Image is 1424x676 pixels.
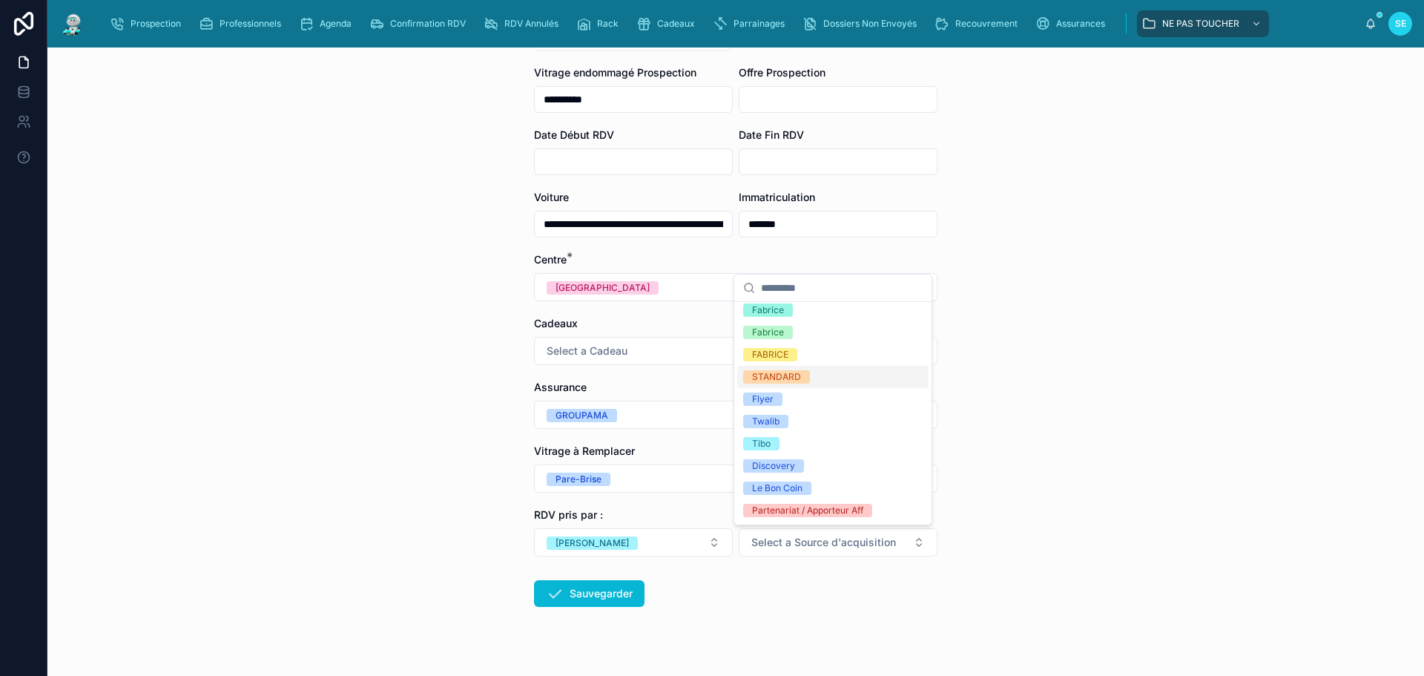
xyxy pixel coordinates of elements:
[320,18,352,30] span: Agenda
[1056,18,1105,30] span: Assurances
[752,504,863,517] div: Partenariat / Apporteur Aff
[1395,18,1406,30] span: SE
[131,18,181,30] span: Prospection
[556,473,601,486] div: Pare-Brise
[955,18,1018,30] span: Recouvrement
[752,415,779,428] div: Twalib
[534,381,587,393] span: Assurance
[534,273,937,301] button: Select Button
[534,465,937,493] button: Select Button
[1162,18,1239,30] span: NE PAS TOUCHER
[751,535,896,550] span: Select a Source d'acquisition
[1137,10,1269,37] a: NE PAS TOUCHER
[556,281,650,295] div: [GEOGRAPHIC_DATA]
[1031,10,1115,37] a: Assurances
[294,10,362,37] a: Agenda
[534,191,569,203] span: Voiture
[752,303,784,317] div: Fabrice
[98,7,1365,40] div: scrollable content
[556,409,608,422] div: GROUPAMA
[534,580,645,607] button: Sauvegarder
[657,18,695,30] span: Cadeaux
[823,18,917,30] span: Dossiers Non Envoyés
[798,10,927,37] a: Dossiers Non Envoyés
[752,482,802,495] div: Le Bon Coin
[534,508,603,521] span: RDV pris par :
[739,191,815,203] span: Immatriculation
[632,10,705,37] a: Cadeaux
[739,66,825,79] span: Offre Prospection
[739,128,804,141] span: Date Fin RDV
[752,348,788,361] div: FABRICE
[734,18,785,30] span: Parrainages
[220,18,281,30] span: Professionnels
[739,528,937,557] button: Select Button
[534,444,635,457] span: Vitrage à Remplacer
[534,66,696,79] span: Vitrage endommagé Prospection
[59,12,86,36] img: App logo
[572,10,629,37] a: Rack
[734,302,932,525] div: Suggestions
[534,253,567,266] span: Centre
[105,10,191,37] a: Prospection
[504,18,558,30] span: RDV Annulés
[597,18,619,30] span: Rack
[752,437,771,450] div: Tibo
[479,10,569,37] a: RDV Annulés
[365,10,476,37] a: Confirmation RDV
[534,401,937,429] button: Select Button
[534,337,937,365] button: Select Button
[930,10,1028,37] a: Recouvrement
[752,326,784,339] div: Fabrice
[534,317,578,329] span: Cadeaux
[752,370,801,384] div: STANDARD
[708,10,795,37] a: Parrainages
[390,18,466,30] span: Confirmation RDV
[556,536,629,550] div: [PERSON_NAME]
[534,128,614,141] span: Date Début RDV
[752,393,774,406] div: Flyer
[752,459,795,473] div: Discovery
[194,10,291,37] a: Professionnels
[534,528,733,557] button: Select Button
[547,344,627,358] span: Select a Cadeau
